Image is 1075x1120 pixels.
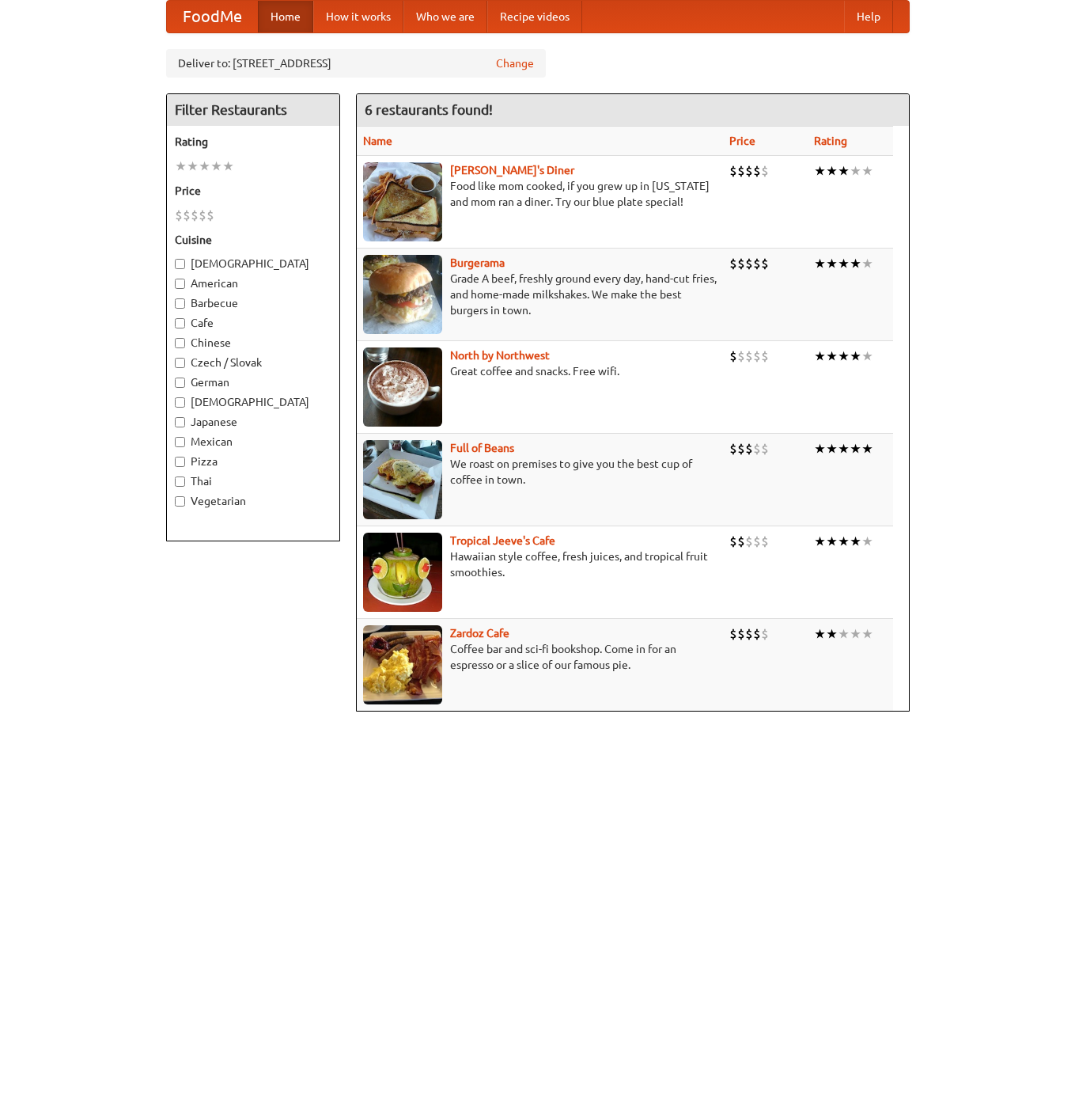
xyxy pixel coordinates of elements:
[826,347,838,365] li: ★
[183,207,191,224] li: $
[861,440,873,457] li: ★
[826,255,838,272] li: ★
[753,255,761,272] li: $
[814,255,826,272] li: ★
[745,440,753,457] li: $
[761,255,769,272] li: $
[761,625,769,643] li: $
[175,355,331,370] label: Czech / Slovak
[838,625,850,643] li: ★
[167,94,339,126] h4: Filter Restaurants
[729,625,737,643] li: $
[175,437,185,447] input: Mexican
[838,440,850,457] li: ★
[450,534,555,547] a: Tropical Jeeve's Cafe
[313,1,403,32] a: How it works
[737,347,745,365] li: $
[175,183,331,199] h5: Price
[861,255,873,272] li: ★
[175,335,331,351] label: Chinese
[826,162,838,180] li: ★
[729,162,737,180] li: $
[737,162,745,180] li: $
[838,255,850,272] li: ★
[496,55,534,71] a: Change
[753,440,761,457] li: $
[363,178,717,210] p: Food like mom cooked, if you grew up in [US_STATE] and mom ran a diner. Try our blue plate special!
[814,625,826,643] li: ★
[175,454,331,469] label: Pizza
[745,625,753,643] li: $
[363,135,392,147] a: Name
[187,158,199,175] li: ★
[191,207,199,224] li: $
[838,533,850,550] li: ★
[222,158,234,175] li: ★
[850,162,861,180] li: ★
[210,158,222,175] li: ★
[861,533,873,550] li: ★
[175,394,331,410] label: [DEMOGRAPHIC_DATA]
[363,625,442,704] img: zardoz.jpg
[175,318,185,328] input: Cafe
[363,641,717,673] p: Coffee bar and sci-fi bookshop. Come in for an espresso or a slice of our famous pie.
[175,158,187,175] li: ★
[861,347,873,365] li: ★
[175,414,331,430] label: Japanese
[761,533,769,550] li: $
[175,374,331,390] label: German
[861,162,873,180] li: ★
[175,315,331,331] label: Cafe
[814,347,826,365] li: ★
[175,256,331,271] label: [DEMOGRAPHIC_DATA]
[487,1,582,32] a: Recipe videos
[450,164,574,177] a: [PERSON_NAME]'s Diner
[175,232,331,248] h5: Cuisine
[729,135,755,147] a: Price
[761,162,769,180] li: $
[814,135,847,147] a: Rating
[745,255,753,272] li: $
[175,493,331,509] label: Vegetarian
[363,363,717,379] p: Great coffee and snacks. Free wifi.
[167,1,258,32] a: FoodMe
[737,440,745,457] li: $
[737,625,745,643] li: $
[175,295,331,311] label: Barbecue
[850,440,861,457] li: ★
[737,255,745,272] li: $
[450,442,514,454] a: Full of Beans
[753,162,761,180] li: $
[175,338,185,348] input: Chinese
[175,496,185,507] input: Vegetarian
[175,298,185,309] input: Barbecue
[175,476,185,487] input: Thai
[175,207,183,224] li: $
[737,533,745,550] li: $
[166,49,546,78] div: Deliver to: [STREET_ADDRESS]
[729,255,737,272] li: $
[450,349,550,362] b: North by Northwest
[450,256,505,269] a: Burgerama
[729,440,737,457] li: $
[753,533,761,550] li: $
[838,162,850,180] li: ★
[363,440,442,519] img: beans.jpg
[745,347,753,365] li: $
[814,440,826,457] li: ★
[826,533,838,550] li: ★
[753,625,761,643] li: $
[363,456,717,488] p: We roast on premises to give you the best cup of coffee in town.
[175,434,331,450] label: Mexican
[175,473,331,489] label: Thai
[175,378,185,388] input: German
[850,347,861,365] li: ★
[826,625,838,643] li: ★
[450,627,509,640] a: Zardoz Cafe
[363,347,442,427] img: north.jpg
[850,625,861,643] li: ★
[175,457,185,467] input: Pizza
